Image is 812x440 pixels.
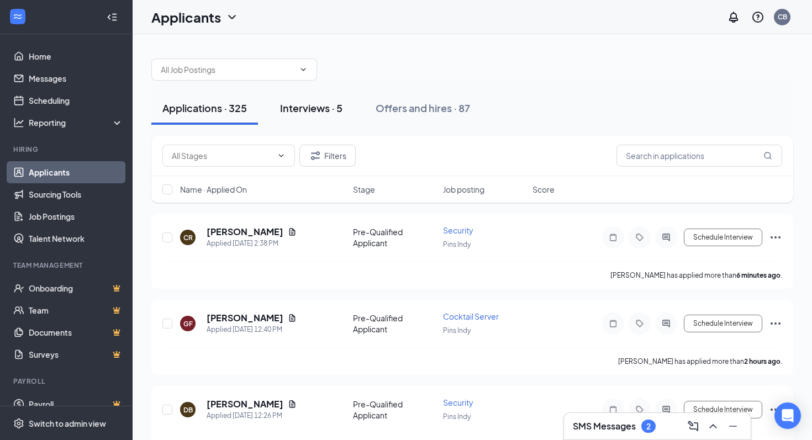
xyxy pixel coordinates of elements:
[29,45,123,67] a: Home
[207,238,297,249] div: Applied [DATE] 2:38 PM
[29,277,123,299] a: OnboardingCrown
[646,422,651,431] div: 2
[616,145,782,167] input: Search in applications
[633,319,646,328] svg: Tag
[774,402,801,429] div: Open Intercom Messenger
[744,357,781,365] b: 2 hours ago
[660,405,673,414] svg: ActiveChat
[207,324,297,335] div: Applied [DATE] 12:40 PM
[13,117,24,128] svg: Analysis
[353,312,436,335] div: Pre-Qualified Applicant
[769,403,782,416] svg: Ellipses
[684,315,762,332] button: Schedule Interview
[225,10,239,24] svg: ChevronDown
[29,418,106,429] div: Switch to admin view
[29,89,123,112] a: Scheduling
[443,412,471,421] span: Pins Indy
[288,314,297,322] svg: Document
[751,10,764,24] svg: QuestionInfo
[443,311,499,321] span: Cocktail Server
[706,420,720,433] svg: ChevronUp
[726,420,740,433] svg: Minimize
[769,317,782,330] svg: Ellipses
[684,401,762,418] button: Schedule Interview
[353,399,436,421] div: Pre-Qualified Applicant
[443,184,484,195] span: Job posting
[288,227,297,236] svg: Document
[443,397,473,407] span: Security
[29,161,123,183] a: Applicants
[684,229,762,246] button: Schedule Interview
[29,393,123,415] a: PayrollCrown
[443,240,471,248] span: Pins Indy
[288,400,297,409] svg: Document
[704,417,722,435] button: ChevronUp
[29,321,123,343] a: DocumentsCrown
[687,420,700,433] svg: ComposeMessage
[353,184,375,195] span: Stage
[183,319,193,328] div: GF
[107,12,118,23] svg: Collapse
[13,418,24,429] svg: Settings
[607,233,620,242] svg: Note
[778,12,787,22] div: CB
[29,117,124,128] div: Reporting
[162,101,247,115] div: Applications · 325
[736,271,781,279] b: 6 minutes ago
[151,8,221,26] h1: Applicants
[161,63,294,76] input: All Job Postings
[376,101,470,115] div: Offers and hires · 87
[29,205,123,227] a: Job Postings
[29,227,123,250] a: Talent Network
[618,357,782,366] p: [PERSON_NAME] has applied more than .
[29,299,123,321] a: TeamCrown
[769,231,782,244] svg: Ellipses
[309,149,322,162] svg: Filter
[277,151,286,160] svg: ChevronDown
[684,417,702,435] button: ComposeMessage
[727,10,740,24] svg: Notifications
[299,145,356,167] button: Filter Filters
[12,11,23,22] svg: WorkstreamLogo
[29,67,123,89] a: Messages
[183,405,193,415] div: DB
[180,184,247,195] span: Name · Applied On
[29,183,123,205] a: Sourcing Tools
[207,312,283,324] h5: [PERSON_NAME]
[660,233,673,242] svg: ActiveChat
[573,420,636,432] h3: SMS Messages
[443,326,471,335] span: Pins Indy
[29,343,123,365] a: SurveysCrown
[724,417,742,435] button: Minimize
[763,151,772,160] svg: MagnifyingGlass
[183,233,193,242] div: CR
[443,225,473,235] span: Security
[13,261,121,270] div: Team Management
[207,226,283,238] h5: [PERSON_NAME]
[280,101,342,115] div: Interviews · 5
[607,319,620,328] svg: Note
[633,233,646,242] svg: Tag
[172,150,272,162] input: All Stages
[13,145,121,154] div: Hiring
[660,319,673,328] svg: ActiveChat
[353,226,436,248] div: Pre-Qualified Applicant
[607,405,620,414] svg: Note
[207,398,283,410] h5: [PERSON_NAME]
[299,65,308,74] svg: ChevronDown
[610,271,782,280] p: [PERSON_NAME] has applied more than .
[207,410,297,421] div: Applied [DATE] 12:26 PM
[13,377,121,386] div: Payroll
[633,405,646,414] svg: Tag
[532,184,555,195] span: Score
